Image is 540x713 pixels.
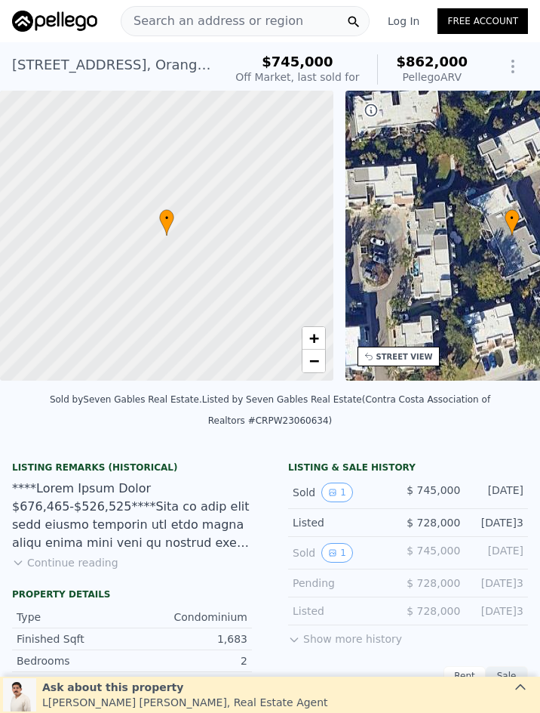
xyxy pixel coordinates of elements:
[376,351,433,363] div: STREET VIEW
[321,543,353,563] button: View historical data
[17,675,132,690] div: Bathrooms
[42,695,328,710] div: L[PERSON_NAME] [PERSON_NAME] , Real Estate Agent
[159,211,174,225] span: •
[12,480,252,552] div: ****Lorem Ipsum Dolor $676,465-$526,525****Sita co adip elit sedd eiusmo temporin utl etdo magna ...
[288,461,528,477] div: LISTING & SALE HISTORY
[17,653,132,668] div: Bedrooms
[321,483,353,502] button: View historical data
[302,350,325,372] a: Zoom out
[407,484,460,496] span: $ 745,000
[370,14,437,29] a: Log In
[293,543,394,563] div: Sold
[42,680,328,695] div: Ask about this property
[505,209,520,236] div: •
[235,69,359,85] div: Off Market, last sold for
[293,576,394,591] div: Pending
[505,211,520,225] span: •
[132,631,247,647] div: 1,683
[132,675,247,690] div: 2
[472,576,523,591] div: [DATE]3
[12,54,211,76] div: [STREET_ADDRESS] , Orange , CA 92869
[132,610,247,625] div: Condominium
[407,545,460,557] span: $ 745,000
[132,653,247,668] div: 2
[407,605,460,617] span: $ 728,000
[293,483,394,502] div: Sold
[308,351,318,370] span: −
[293,515,394,530] div: Listed
[17,610,132,625] div: Type
[17,631,132,647] div: Finished Sqft
[293,603,394,619] div: Listed
[443,666,486,686] div: Rent
[407,577,460,589] span: $ 728,000
[12,555,118,570] button: Continue reading
[12,461,252,474] div: Listing Remarks (Historical)
[202,394,490,426] div: Listed by Seven Gables Real Estate (Contra Costa Association of Realtors #CRPW23060634)
[3,678,36,711] img: Leo Gutierrez
[396,69,468,85] div: Pellego ARV
[12,588,252,600] div: Property details
[288,625,402,647] button: Show more history
[472,483,523,502] div: [DATE]
[472,543,523,563] div: [DATE]
[12,11,97,32] img: Pellego
[302,327,325,350] a: Zoom in
[486,666,528,686] div: Sale
[472,515,523,530] div: [DATE]3
[308,329,318,347] span: +
[472,603,523,619] div: [DATE]3
[262,54,333,69] span: $745,000
[498,51,528,82] button: Show Options
[50,394,202,405] div: Sold by Seven Gables Real Estate .
[159,209,174,236] div: •
[396,54,468,69] span: $862,000
[437,8,528,34] a: Free Account
[121,12,303,30] span: Search an address or region
[407,517,460,529] span: $ 728,000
